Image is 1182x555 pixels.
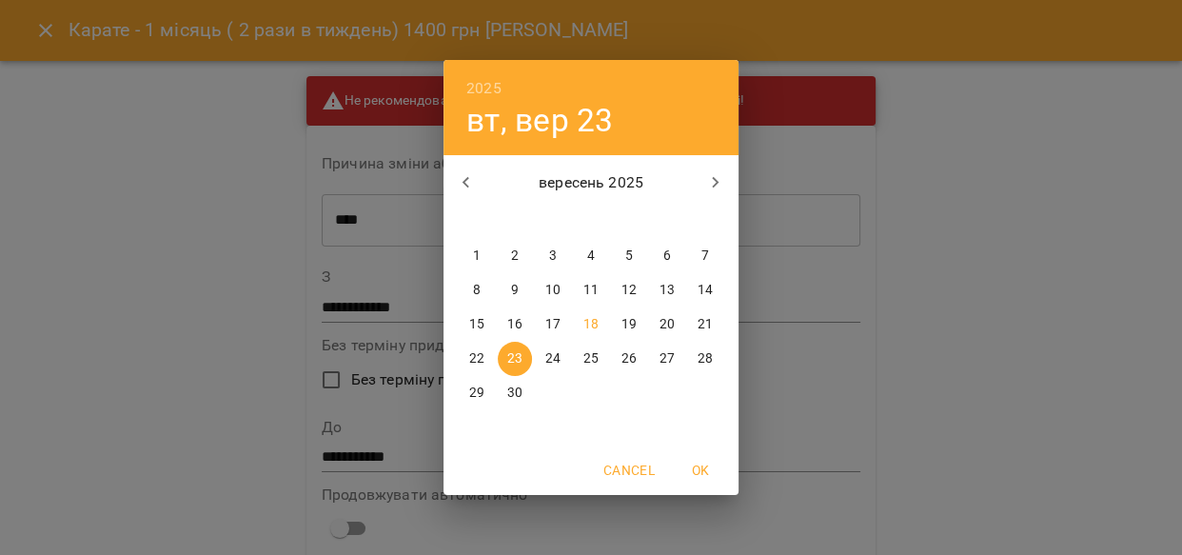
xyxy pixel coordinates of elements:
[583,281,599,300] p: 11
[621,281,637,300] p: 12
[469,349,484,368] p: 22
[574,210,608,229] span: чт
[698,349,713,368] p: 28
[663,247,671,266] p: 6
[587,247,595,266] p: 4
[460,239,494,273] button: 1
[460,376,494,410] button: 29
[545,349,561,368] p: 24
[688,307,722,342] button: 21
[507,349,522,368] p: 23
[650,307,684,342] button: 20
[536,342,570,376] button: 24
[621,315,637,334] p: 19
[536,210,570,229] span: ср
[466,101,613,140] button: вт, вер 23
[660,349,675,368] p: 27
[612,273,646,307] button: 12
[460,342,494,376] button: 22
[574,307,608,342] button: 18
[498,273,532,307] button: 9
[596,453,662,487] button: Cancel
[536,307,570,342] button: 17
[460,210,494,229] span: пн
[698,281,713,300] p: 14
[498,210,532,229] span: вт
[583,315,599,334] p: 18
[511,281,519,300] p: 9
[545,281,561,300] p: 10
[507,384,522,403] p: 30
[498,376,532,410] button: 30
[650,239,684,273] button: 6
[473,247,481,266] p: 1
[612,210,646,229] span: пт
[489,171,694,194] p: вересень 2025
[466,75,502,102] button: 2025
[650,273,684,307] button: 13
[688,210,722,229] span: нд
[536,273,570,307] button: 10
[574,239,608,273] button: 4
[460,273,494,307] button: 8
[698,315,713,334] p: 21
[701,247,709,266] p: 7
[469,315,484,334] p: 15
[650,342,684,376] button: 27
[612,307,646,342] button: 19
[621,349,637,368] p: 26
[574,273,608,307] button: 11
[688,342,722,376] button: 28
[498,307,532,342] button: 16
[583,349,599,368] p: 25
[688,273,722,307] button: 14
[670,453,731,487] button: OK
[603,459,655,482] span: Cancel
[549,247,557,266] p: 3
[473,281,481,300] p: 8
[498,239,532,273] button: 2
[660,281,675,300] p: 13
[469,384,484,403] p: 29
[678,459,723,482] span: OK
[545,315,561,334] p: 17
[625,247,633,266] p: 5
[688,239,722,273] button: 7
[511,247,519,266] p: 2
[460,307,494,342] button: 15
[498,342,532,376] button: 23
[660,315,675,334] p: 20
[574,342,608,376] button: 25
[612,239,646,273] button: 5
[536,239,570,273] button: 3
[612,342,646,376] button: 26
[507,315,522,334] p: 16
[650,210,684,229] span: сб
